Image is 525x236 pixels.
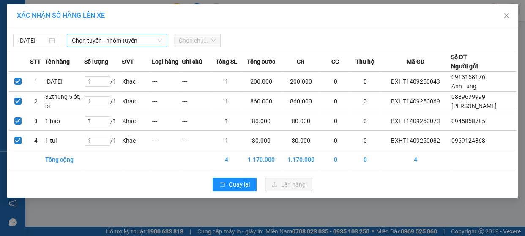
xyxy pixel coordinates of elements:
button: rollbackQuay lại [213,178,257,191]
td: 30.000 [281,131,320,150]
td: 1 [212,72,242,92]
span: Loại hàng [152,57,178,66]
input: 14/09/2025 [18,36,47,45]
td: 0 [320,131,350,150]
span: Chọn chuyến [179,34,216,47]
td: 32thung,5 ót,1 bi [45,92,84,111]
td: Khác [122,111,152,131]
td: 0 [350,92,380,111]
td: 1 tui [45,131,84,150]
td: --- [182,92,212,111]
td: BXHT1409250043 [380,72,451,92]
td: --- [152,131,182,150]
td: 1.170.000 [281,150,320,169]
td: 30.000 [241,131,281,150]
td: 0 [350,111,380,131]
span: Ghi chú [182,57,202,66]
span: STT [30,57,41,66]
td: 80.000 [241,111,281,131]
span: 0945858785 [451,118,485,125]
div: Số ĐT Người gửi [451,52,478,71]
span: Số lượng [84,57,108,66]
span: CR [297,57,304,66]
span: Chọn tuyến - nhóm tuyến [72,34,162,47]
span: Tổng cước [247,57,275,66]
td: --- [182,72,212,92]
td: Khác [122,131,152,150]
td: 0 [320,111,350,131]
span: close [503,12,510,19]
td: BXHT1409250069 [380,92,451,111]
span: [PERSON_NAME] [451,103,497,109]
td: 2 [27,92,44,111]
span: Mã GD [407,57,424,66]
td: --- [182,131,212,150]
td: 80.000 [281,111,320,131]
td: 1 [27,72,44,92]
td: BXHT1409250082 [380,131,451,150]
span: Quay lại [229,180,250,189]
td: 4 [212,150,242,169]
span: XÁC NHẬN SỐ HÀNG LÊN XE [17,11,105,19]
button: Close [495,4,518,28]
td: 1 [212,131,242,150]
button: uploadLên hàng [265,178,312,191]
span: 0969124868 [451,137,485,144]
td: 860.000 [241,92,281,111]
td: BXHT1409250073 [380,111,451,131]
span: rollback [219,182,225,188]
td: Khác [122,72,152,92]
span: 0889679999 [451,93,485,100]
span: Tên hàng [45,57,70,66]
td: 1 [212,111,242,131]
span: ĐVT [122,57,134,66]
td: 1 [212,92,242,111]
td: 860.000 [281,92,320,111]
td: --- [152,92,182,111]
td: 200.000 [281,72,320,92]
td: Tổng cộng [45,150,84,169]
td: 4 [380,150,451,169]
td: 1.170.000 [241,150,281,169]
td: 200.000 [241,72,281,92]
td: 4 [27,131,44,150]
td: 0 [350,72,380,92]
td: / 1 [84,92,122,111]
td: / 1 [84,131,122,150]
td: 0 [350,150,380,169]
td: 0 [320,92,350,111]
td: 0 [320,72,350,92]
span: 0913158176 [451,73,485,80]
td: 0 [350,131,380,150]
td: Khác [122,92,152,111]
span: down [157,38,162,43]
td: / 1 [84,111,122,131]
td: 0 [320,150,350,169]
span: CC [331,57,339,66]
span: Thu hộ [355,57,375,66]
td: 3 [27,111,44,131]
td: --- [182,111,212,131]
td: --- [152,72,182,92]
span: Anh Tung [451,83,476,90]
td: [DATE] [45,72,84,92]
td: --- [152,111,182,131]
td: / 1 [84,72,122,92]
td: 1 bao [45,111,84,131]
span: Tổng SL [216,57,237,66]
